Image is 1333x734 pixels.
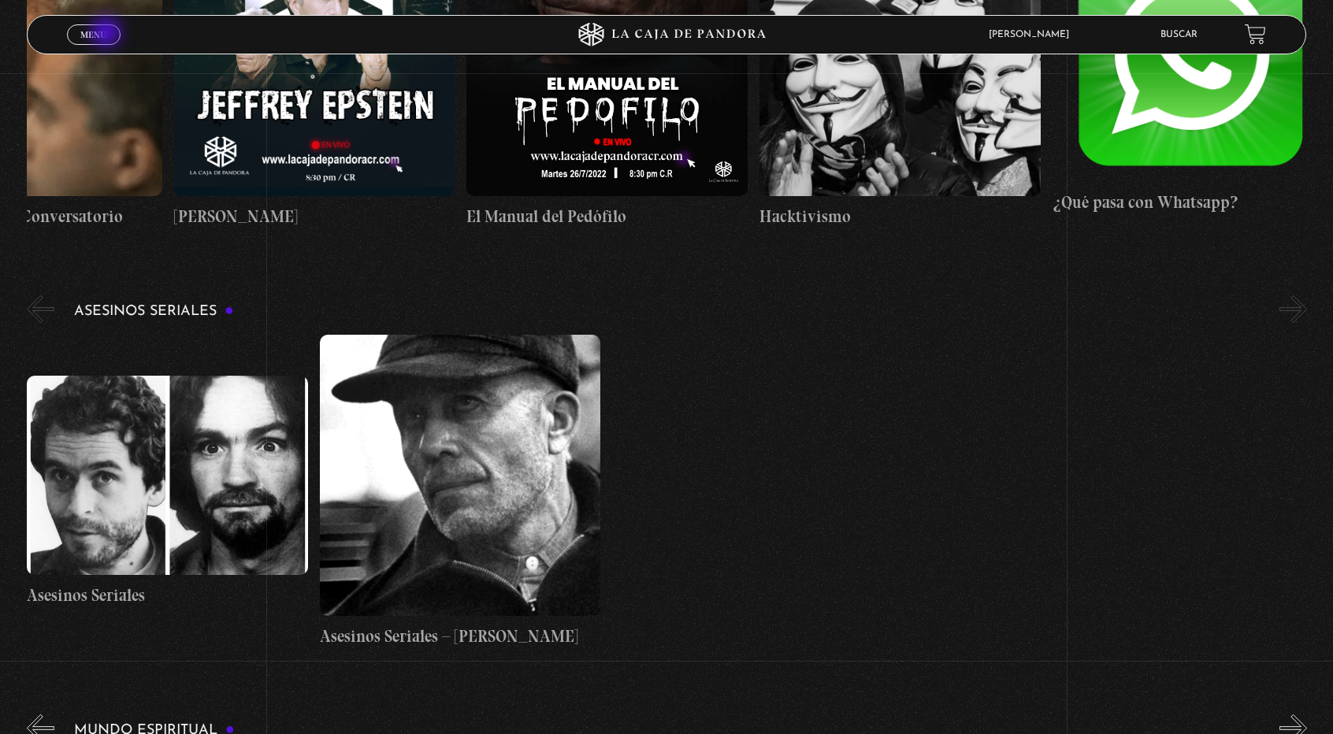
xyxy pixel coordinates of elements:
h4: Hacktivismo [759,204,1041,229]
h4: Asesinos Seriales – [PERSON_NAME] [320,624,601,649]
a: View your shopping cart [1245,24,1266,45]
button: Previous [27,295,54,323]
button: Next [1279,295,1307,323]
h4: [PERSON_NAME] [174,204,455,229]
span: Cerrar [75,43,112,54]
span: [PERSON_NAME] [981,30,1085,39]
h4: Asesinos Seriales [27,583,308,608]
span: Menu [80,30,106,39]
a: Asesinos Seriales – [PERSON_NAME] [320,335,601,648]
a: Asesinos Seriales [27,335,308,648]
a: Buscar [1160,30,1197,39]
h4: El Manual del Pedófilo [466,204,748,229]
h3: Asesinos Seriales [74,304,234,319]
